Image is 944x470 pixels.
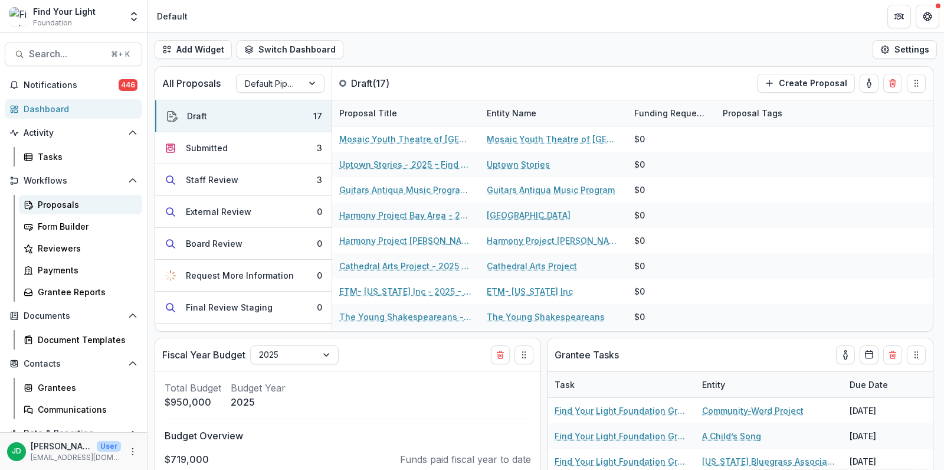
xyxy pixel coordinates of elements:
p: All Proposals [162,76,221,90]
div: $0 [634,184,645,196]
span: Notifications [24,80,119,90]
p: Funds paid fiscal year to date [400,452,531,466]
button: Open Workflows [5,171,142,190]
span: Contacts [24,359,123,369]
button: toggle-assigned-to-me [836,345,855,364]
div: $0 [634,133,645,145]
a: [US_STATE] Bluegrass Association [702,455,835,468]
div: Proposal Title [332,100,480,126]
a: Find Your Light Foundation Grant Report - Community-Word Project Inc. [555,404,688,417]
div: Funding Requested [627,100,716,126]
div: ⌘ + K [109,48,132,61]
p: Grantee Tasks [555,348,619,362]
p: 2025 [231,395,286,409]
button: Partners [887,5,911,28]
div: External Review [186,205,251,218]
div: 0 [317,269,322,282]
a: Tasks [19,147,142,167]
a: Harmony Project [PERSON_NAME] Inc - 2025 - Find Your Light Foundation 25/26 RFP Grant Application [339,234,473,247]
button: Get Help [916,5,939,28]
a: Cathedral Arts Project - 2025 - Find Your Light Foundation 25/26 RFP Grant Application [339,260,473,272]
a: Grantee Reports [19,282,142,302]
div: Form Builder [38,220,133,233]
span: Data & Reporting [24,429,123,439]
p: $950,000 [165,395,221,409]
div: $0 [634,260,645,272]
button: Request More Information0 [155,260,332,292]
button: Settings [873,40,937,59]
button: Create Proposal [757,74,855,93]
div: Entity [695,372,843,397]
div: Proposals [38,198,133,211]
a: Guitars Antiqua Music Program - 2025 - Find Your Light Foundation 25/26 RFP Grant Application [339,184,473,196]
div: Due Date [843,372,931,397]
a: Uptown Stories [487,158,550,171]
span: Activity [24,128,123,138]
button: Open Contacts [5,354,142,373]
a: Payments [19,260,142,280]
div: 0 [317,301,322,314]
img: Find Your Light [9,7,28,26]
div: $0 [634,234,645,247]
a: Document Templates [19,330,142,350]
div: Proposal Title [332,107,404,119]
a: Find Your Light Foundation Grant Report [555,430,688,442]
p: [PERSON_NAME] [31,440,92,452]
button: More [126,445,140,459]
a: Harmony Project Bay Area - 2025 - Find Your Light Foundation 25/26 RFP Grant Application [339,209,473,221]
a: Cathedral Arts Project [487,260,577,272]
button: Open entity switcher [126,5,142,28]
a: Uptown Stories - 2025 - Find Your Light Foundation 25/26 RFP Grant Application [339,158,473,171]
div: Proposal Tags [716,107,789,119]
div: Communications [38,403,133,416]
button: Delete card [883,345,902,364]
button: Add Widget [155,40,232,59]
button: toggle-assigned-to-me [860,74,879,93]
a: A Child’s Song [702,430,761,442]
div: Grantee Reports [38,286,133,298]
div: Document Templates [38,334,133,346]
p: User [97,441,121,452]
a: Proposals [19,195,142,214]
p: Total Budget [165,381,221,395]
a: Grantees [19,378,142,397]
div: Funding Requested [627,107,716,119]
div: $0 [634,158,645,171]
div: $0 [634,311,645,323]
p: Budget Overview [165,429,531,443]
span: Foundation [33,18,72,28]
div: Draft [187,110,207,122]
div: Task [548,372,695,397]
p: $719,000 [165,452,209,466]
button: Calendar [860,345,879,364]
nav: breadcrumb [152,8,192,25]
div: Entity Name [480,107,543,119]
a: [GEOGRAPHIC_DATA] [487,209,571,221]
div: $0 [634,209,645,221]
div: Proposal Tags [716,100,863,126]
div: Final Review Staging [186,301,273,314]
p: [EMAIL_ADDRESS][DOMAIN_NAME] [31,452,121,463]
div: Request More Information [186,269,294,282]
button: Submitted3 [155,132,332,164]
div: $0 [634,285,645,298]
div: Staff Review [186,174,238,186]
div: Tasks [38,151,133,163]
button: Draft17 [155,100,332,132]
div: Grantees [38,381,133,394]
a: Guitars Antiqua Music Program [487,184,615,196]
a: Communications [19,400,142,419]
a: ETM- [US_STATE] Inc [487,285,573,298]
a: The Young Shakespeareans [487,311,605,323]
div: 17 [313,110,322,122]
button: Staff Review3 [155,164,332,196]
div: Entity Name [480,100,627,126]
div: 3 [317,174,322,186]
span: Search... [29,48,104,60]
p: Budget Year [231,381,286,395]
div: 0 [317,205,322,218]
button: Delete card [883,74,902,93]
